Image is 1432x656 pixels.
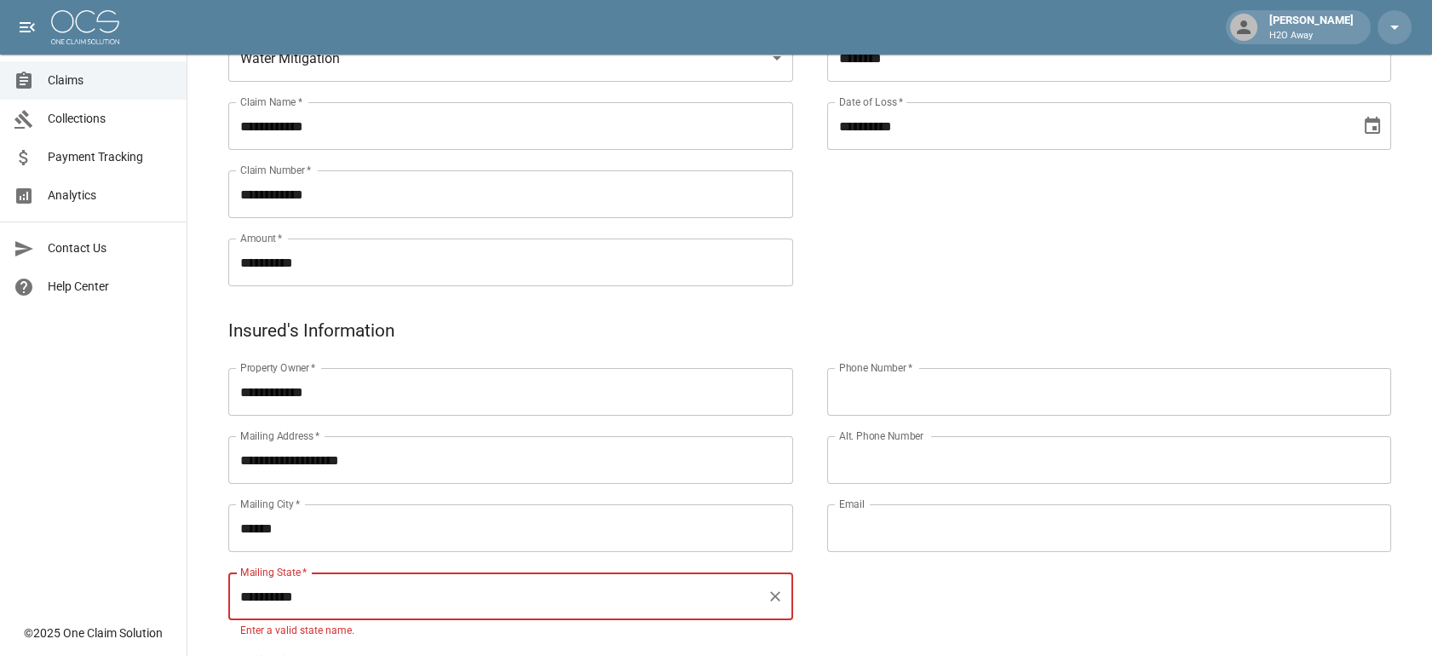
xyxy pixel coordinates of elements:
label: Claim Name [240,95,302,109]
span: Payment Tracking [48,148,173,166]
label: Property Owner [240,360,316,375]
div: © 2025 One Claim Solution [24,624,163,642]
div: [PERSON_NAME] [1262,12,1360,43]
button: open drawer [10,10,44,44]
span: Analytics [48,187,173,204]
span: Collections [48,110,173,128]
label: Mailing State [240,565,307,579]
img: ocs-logo-white-transparent.png [51,10,119,44]
div: Water Mitigation [228,34,793,82]
p: Enter a valid state name. [240,623,781,640]
span: Help Center [48,278,173,296]
label: Mailing Address [240,429,319,443]
label: Amount [240,231,283,245]
span: Contact Us [48,239,173,257]
label: Phone Number [839,360,912,375]
label: Email [839,497,865,511]
label: Claim Number [240,163,311,177]
label: Mailing City [240,497,301,511]
p: H2O Away [1269,29,1354,43]
button: Clear [763,584,787,608]
span: Claims [48,72,173,89]
label: Date of Loss [839,95,903,109]
button: Choose date, selected date is Jul 23, 2025 [1355,109,1389,143]
label: Alt. Phone Number [839,429,923,443]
